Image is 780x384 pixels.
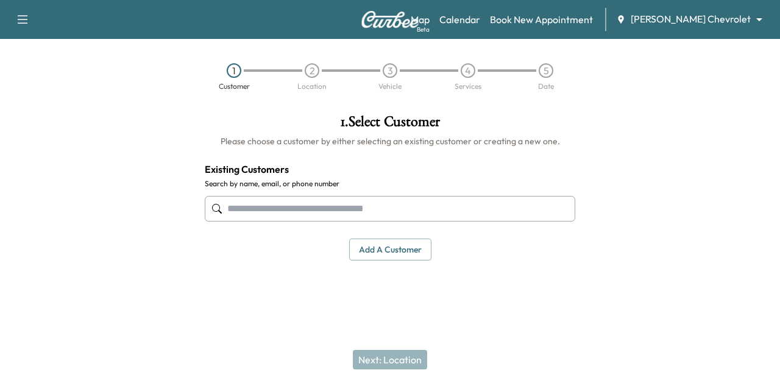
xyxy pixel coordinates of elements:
div: Date [538,83,554,90]
span: [PERSON_NAME] Chevrolet [631,12,751,26]
label: Search by name, email, or phone number [205,179,575,189]
div: 5 [539,63,553,78]
div: Beta [417,25,430,34]
div: 2 [305,63,319,78]
h1: 1 . Select Customer [205,114,575,135]
a: MapBeta [411,12,430,27]
div: Services [455,83,481,90]
h6: Please choose a customer by either selecting an existing customer or creating a new one. [205,135,575,147]
div: 4 [461,63,475,78]
img: Curbee Logo [361,11,419,28]
div: Customer [219,83,250,90]
button: Add a customer [349,239,431,261]
div: 3 [383,63,397,78]
a: Calendar [439,12,480,27]
div: Location [297,83,327,90]
div: Vehicle [378,83,402,90]
h4: Existing Customers [205,162,575,176]
div: 1 [227,63,241,78]
a: Book New Appointment [490,12,593,27]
